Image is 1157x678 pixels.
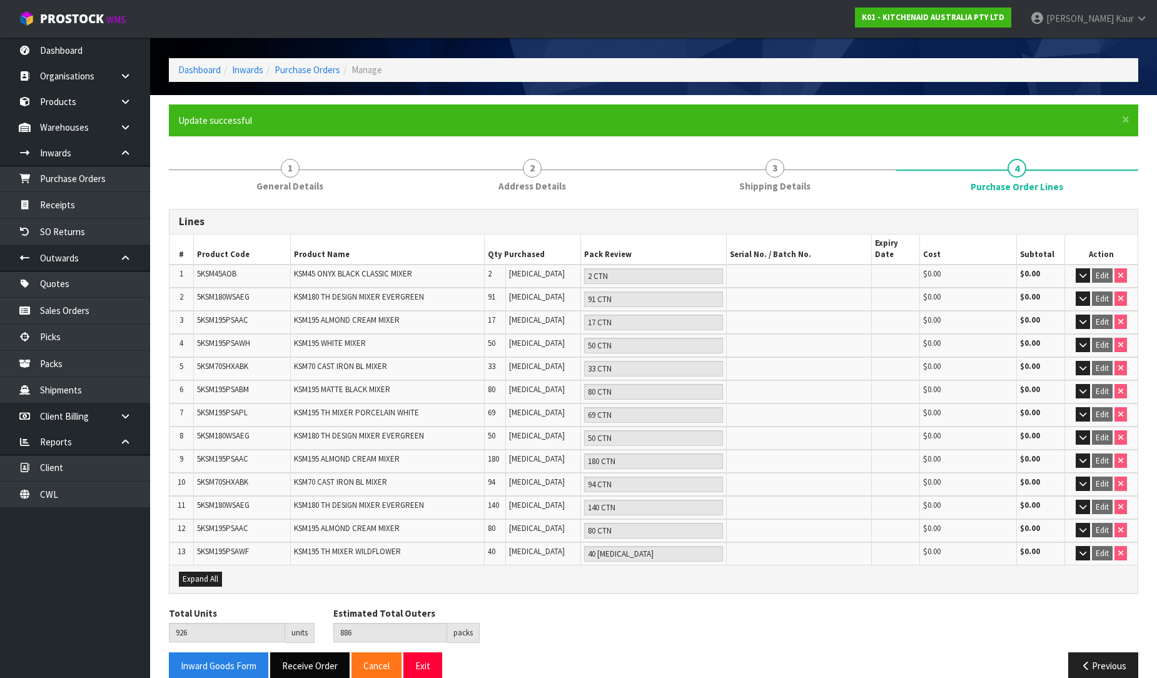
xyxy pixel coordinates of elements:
span: [MEDICAL_DATA] [509,315,565,325]
input: Pack Review [584,291,722,307]
span: 12 [178,523,185,534]
button: Edit [1092,430,1113,445]
label: Total Units [169,607,217,620]
label: Estimated Total Outers [333,607,435,620]
span: ProStock [40,11,104,27]
span: $0.00 [923,361,941,372]
span: [MEDICAL_DATA] [509,291,565,302]
th: Qty Purchased [484,235,581,265]
strong: $0.00 [1020,361,1040,372]
button: Edit [1092,361,1113,376]
span: 33 [488,361,495,372]
span: KSM195 TH MIXER PORCELAIN WHITE [294,407,419,418]
button: Edit [1092,477,1113,492]
small: WMS [106,14,126,26]
strong: $0.00 [1020,430,1040,441]
span: KSM45 ONYX BLACK CLASSIC MIXER [294,268,412,279]
span: [MEDICAL_DATA] [509,407,565,418]
span: 5KSM195PSAAC [197,523,248,534]
span: $0.00 [923,453,941,464]
input: Pack Review [584,407,722,423]
span: $0.00 [923,315,941,325]
span: $0.00 [923,384,941,395]
span: $0.00 [923,500,941,510]
a: K01 - KITCHENAID AUSTRALIA PTY LTD [855,8,1011,28]
span: KSM195 TH MIXER WILDFLOWER [294,546,401,557]
strong: K01 - KITCHENAID AUSTRALIA PTY LTD [862,12,1004,23]
span: KSM180 TH DESIGN MIXER EVERGREEN [294,500,424,510]
span: [MEDICAL_DATA] [509,477,565,487]
button: Edit [1092,384,1113,399]
span: [MEDICAL_DATA] [509,500,565,510]
th: Pack Review [581,235,726,265]
span: [MEDICAL_DATA] [509,523,565,534]
span: [MEDICAL_DATA] [509,361,565,372]
span: 11 [178,500,185,510]
span: $0.00 [923,430,941,441]
th: Subtotal [1016,235,1064,265]
a: Inwards [232,64,263,76]
span: [MEDICAL_DATA] [509,546,565,557]
th: Action [1065,235,1138,265]
input: Estimated Total Outers [333,623,447,642]
strong: $0.00 [1020,477,1040,487]
span: 5KSM195PSAWF [197,546,249,557]
span: 5KSM195PSAAC [197,315,248,325]
button: Edit [1092,523,1113,538]
button: Expand All [179,572,222,587]
span: [MEDICAL_DATA] [509,384,565,395]
span: 80 [488,384,495,395]
span: [MEDICAL_DATA] [509,268,565,279]
span: $0.00 [923,268,941,279]
button: Edit [1092,407,1113,422]
span: KSM70 CAST IRON BL MIXER [294,477,387,487]
input: Pack Review [584,430,722,446]
span: 17 [488,315,495,325]
strong: $0.00 [1020,546,1040,557]
span: 40 [488,546,495,557]
span: 8 [179,430,183,441]
span: 10 [178,477,185,487]
input: Pack Review [584,361,722,377]
strong: $0.00 [1020,268,1040,279]
span: 5KSM180WSAEG [197,291,250,302]
th: # [169,235,194,265]
span: $0.00 [923,523,941,534]
input: Pack Review [584,268,722,284]
input: Pack Review [584,453,722,469]
span: KSM195 ALMOND CREAM MIXER [294,315,400,325]
strong: $0.00 [1020,338,1040,348]
span: [MEDICAL_DATA] [509,453,565,464]
span: Address Details [498,180,566,193]
span: [MEDICAL_DATA] [509,430,565,441]
input: Pack Review [584,546,722,562]
span: 1 [281,159,300,178]
span: 3 [765,159,784,178]
span: Shipping Details [739,180,811,193]
span: $0.00 [923,477,941,487]
input: Pack Review [584,338,722,353]
span: $0.00 [923,291,941,302]
input: Pack Review [584,384,722,400]
span: [MEDICAL_DATA] [509,338,565,348]
span: [PERSON_NAME] [1046,13,1114,24]
span: KSM195 ALMOND CREAM MIXER [294,453,400,464]
input: Total Units [169,623,285,642]
th: Cost [920,235,1017,265]
span: 69 [488,407,495,418]
span: 5KSM195PSAAC [197,453,248,464]
span: $0.00 [923,407,941,418]
button: Edit [1092,268,1113,283]
span: Manage [351,64,382,76]
span: 2 [488,268,492,279]
div: packs [447,623,480,643]
span: KSM195 WHITE MIXER [294,338,366,348]
span: KSM70 CAST IRON BL MIXER [294,361,387,372]
span: Kaur [1116,13,1134,24]
input: Pack Review [584,500,722,515]
button: Edit [1092,291,1113,306]
span: 5KSM70SHXABK [197,361,248,372]
span: 180 [488,453,499,464]
span: 50 [488,338,495,348]
span: KSM195 MATTE BLACK MIXER [294,384,390,395]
